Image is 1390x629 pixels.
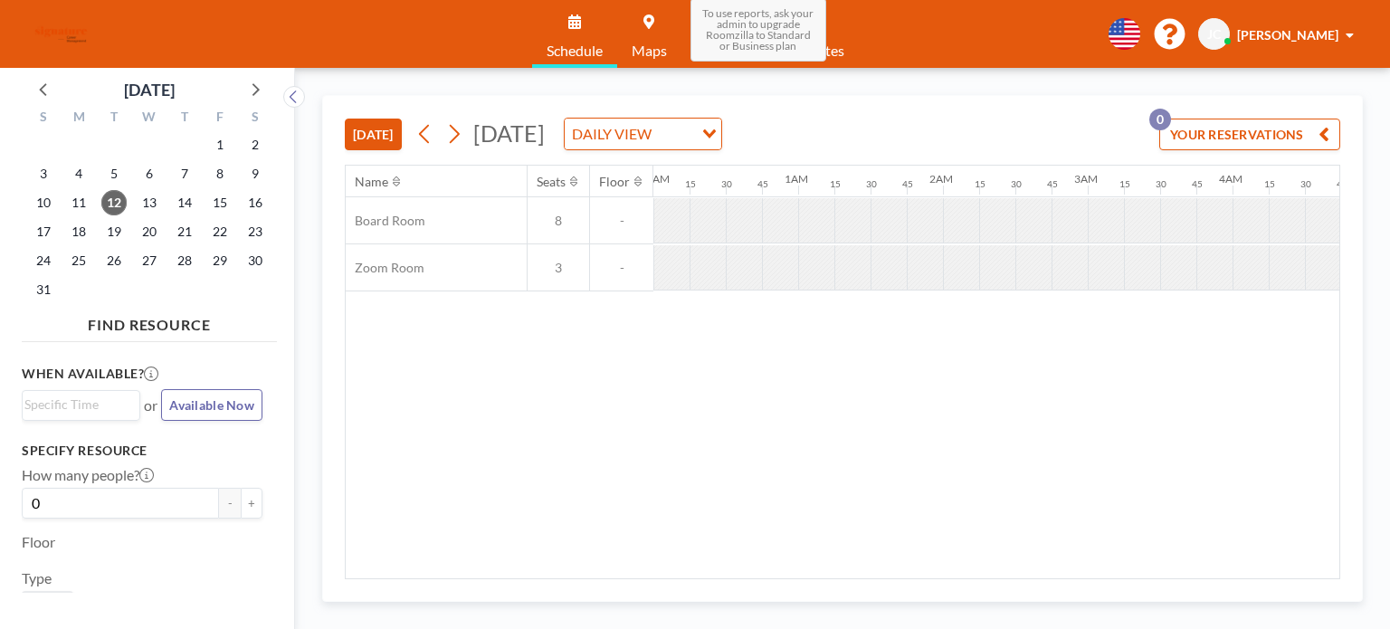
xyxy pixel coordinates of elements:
[1192,178,1203,190] div: 45
[346,260,424,276] span: Zoom Room
[66,190,91,215] span: Monday, August 11, 2025
[241,488,262,519] button: +
[23,391,139,418] div: Search for option
[243,190,268,215] span: Saturday, August 16, 2025
[590,260,653,276] span: -
[346,213,425,229] span: Board Room
[590,213,653,229] span: -
[599,174,630,190] div: Floor
[632,43,667,58] span: Maps
[565,119,721,149] div: Search for option
[31,161,56,186] span: Sunday, August 3, 2025
[31,219,56,244] span: Sunday, August 17, 2025
[243,161,268,186] span: Saturday, August 9, 2025
[1011,178,1022,190] div: 30
[31,277,56,302] span: Sunday, August 31, 2025
[31,190,56,215] span: Sunday, August 10, 2025
[207,219,233,244] span: Friday, August 22, 2025
[640,172,670,186] div: 12AM
[101,219,127,244] span: Tuesday, August 19, 2025
[528,260,589,276] span: 3
[721,178,732,190] div: 30
[1237,27,1338,43] span: [PERSON_NAME]
[66,219,91,244] span: Monday, August 18, 2025
[24,395,129,415] input: Search for option
[537,174,566,190] div: Seats
[243,248,268,273] span: Saturday, August 30, 2025
[137,161,162,186] span: Wednesday, August 6, 2025
[172,248,197,273] span: Thursday, August 28, 2025
[528,213,589,229] span: 8
[1300,178,1311,190] div: 30
[31,248,56,273] span: Sunday, August 24, 2025
[172,161,197,186] span: Thursday, August 7, 2025
[202,107,237,130] div: F
[144,396,157,415] span: or
[1149,109,1171,130] p: 0
[355,174,388,190] div: Name
[902,178,913,190] div: 45
[124,77,175,102] div: [DATE]
[785,172,808,186] div: 1AM
[101,161,127,186] span: Tuesday, August 5, 2025
[1337,178,1347,190] div: 45
[243,132,268,157] span: Saturday, August 2, 2025
[169,397,254,413] span: Available Now
[1264,178,1275,190] div: 15
[207,248,233,273] span: Friday, August 29, 2025
[137,248,162,273] span: Wednesday, August 27, 2025
[207,132,233,157] span: Friday, August 1, 2025
[657,122,691,146] input: Search for option
[975,178,985,190] div: 15
[29,16,93,52] img: organization-logo
[26,107,62,130] div: S
[101,190,127,215] span: Tuesday, August 12, 2025
[473,119,545,147] span: [DATE]
[132,107,167,130] div: W
[207,161,233,186] span: Friday, August 8, 2025
[243,219,268,244] span: Saturday, August 23, 2025
[137,219,162,244] span: Wednesday, August 20, 2025
[161,389,262,421] button: Available Now
[22,569,52,587] label: Type
[866,178,877,190] div: 30
[167,107,202,130] div: T
[22,533,55,551] label: Floor
[66,161,91,186] span: Monday, August 4, 2025
[568,122,655,146] span: DAILY VIEW
[1156,178,1166,190] div: 30
[685,178,696,190] div: 15
[66,248,91,273] span: Monday, August 25, 2025
[1159,119,1340,150] button: YOUR RESERVATIONS0
[137,190,162,215] span: Wednesday, August 13, 2025
[172,219,197,244] span: Thursday, August 21, 2025
[1047,178,1058,190] div: 45
[97,107,132,130] div: T
[22,443,262,459] h3: Specify resource
[1119,178,1130,190] div: 15
[345,119,402,150] button: [DATE]
[547,43,603,58] span: Schedule
[830,178,841,190] div: 15
[207,190,233,215] span: Friday, August 15, 2025
[101,248,127,273] span: Tuesday, August 26, 2025
[22,466,154,484] label: How many people?
[219,488,241,519] button: -
[62,107,97,130] div: M
[22,309,277,334] h4: FIND RESOURCE
[237,107,272,130] div: S
[929,172,953,186] div: 2AM
[757,178,768,190] div: 45
[172,190,197,215] span: Thursday, August 14, 2025
[1207,26,1221,43] span: JC
[1219,172,1242,186] div: 4AM
[1074,172,1098,186] div: 3AM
